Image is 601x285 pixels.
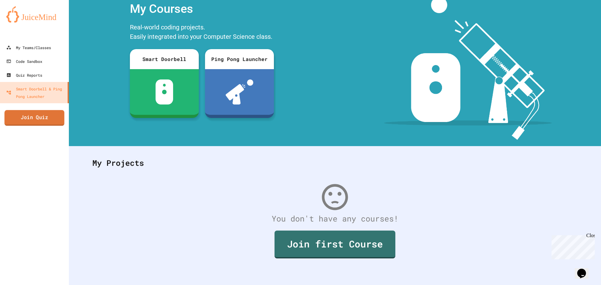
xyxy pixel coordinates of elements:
img: ppl-with-ball.png [226,79,254,104]
iframe: chat widget [549,233,595,259]
div: My Projects [86,151,584,175]
a: Join Quiz [4,110,64,126]
iframe: chat widget [575,260,595,279]
div: Ping Pong Launcher [205,49,274,69]
div: Quiz Reports [6,71,42,79]
img: logo-orange.svg [6,6,63,23]
div: Smart Doorbell & Ping Pong Launcher [6,85,65,100]
div: My Teams/Classes [6,44,51,51]
img: sdb-white.svg [156,79,173,104]
a: Join first Course [275,231,395,258]
div: Smart Doorbell [130,49,199,69]
div: Chat with us now!Close [3,3,43,40]
div: You don't have any courses! [86,213,584,225]
div: Code Sandbox [6,58,42,65]
div: Real-world coding projects. Easily integrated into your Computer Science class. [127,21,277,44]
